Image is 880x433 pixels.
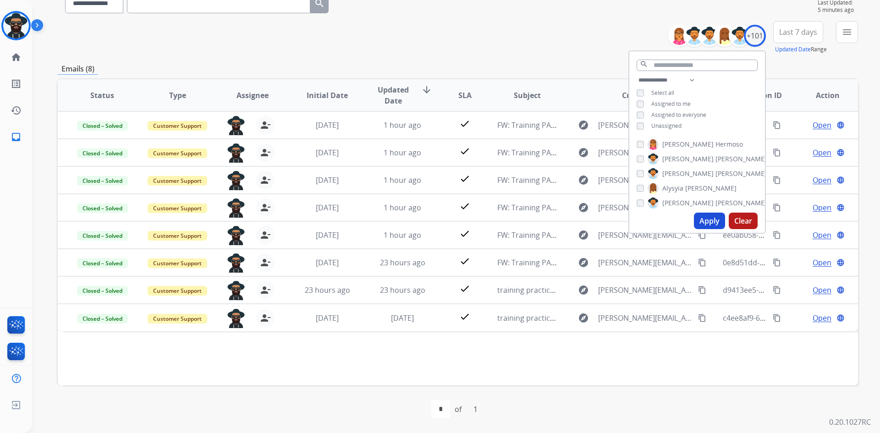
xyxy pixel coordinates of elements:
span: FW: Training PA1: Do Not Assign ([PERSON_NAME]) [497,258,671,268]
span: 1 hour ago [384,203,421,213]
span: Closed – Solved [77,258,128,268]
mat-icon: explore [578,230,589,241]
span: Open [813,257,831,268]
span: c4ee8af9-6fa6-4b40-a4d1-2a1925db1cda [723,313,862,323]
mat-icon: content_copy [698,286,706,294]
span: d9413ee5-a0f4-4fe6-9a0c-dc84c794a301 [723,285,860,295]
span: Open [813,120,831,131]
p: Emails (8) [58,63,98,75]
mat-icon: person_remove [260,312,271,323]
mat-icon: language [836,286,845,294]
span: FW: Training PA2: Do Not Assign ([PERSON_NAME]) [497,148,671,158]
span: Customer Support [148,258,207,268]
mat-icon: explore [578,147,589,158]
span: [PERSON_NAME][EMAIL_ADDRESS][DOMAIN_NAME] [598,257,693,268]
mat-icon: language [836,148,845,157]
mat-icon: explore [578,312,589,323]
mat-icon: content_copy [773,148,781,157]
mat-icon: person_remove [260,257,271,268]
span: Hermoso [715,140,743,149]
span: SLA [458,90,472,101]
span: [PERSON_NAME][EMAIL_ADDRESS][DOMAIN_NAME] [598,147,693,158]
span: [PERSON_NAME] [715,198,767,208]
span: Open [813,230,831,241]
button: Last 7 days [773,21,823,43]
span: [PERSON_NAME] [715,154,767,164]
span: [PERSON_NAME][EMAIL_ADDRESS][DOMAIN_NAME] [598,230,693,241]
span: Customer [622,90,658,101]
span: Customer Support [148,148,207,158]
mat-icon: explore [578,257,589,268]
img: agent-avatar [227,253,245,273]
span: FW: Training PA2: Do Not Assign ([PERSON_NAME]) [497,230,671,240]
span: FW: Training PA5: Do Not Assign ([PERSON_NAME]) [497,175,671,185]
span: [PERSON_NAME][EMAIL_ADDRESS][DOMAIN_NAME] [598,120,693,131]
span: [DATE] [316,313,339,323]
mat-icon: menu [841,27,852,38]
span: 23 hours ago [380,285,425,295]
span: [PERSON_NAME][EMAIL_ADDRESS][DOMAIN_NAME] [598,175,693,186]
span: [DATE] [316,258,339,268]
span: Closed – Solved [77,121,128,131]
span: Customer Support [148,286,207,296]
mat-icon: check [459,118,470,129]
span: [DATE] [316,120,339,130]
img: agent-avatar [227,116,245,135]
button: Updated Date [775,46,811,53]
span: Assignee [236,90,269,101]
mat-icon: search [640,60,648,68]
span: Closed – Solved [77,203,128,213]
mat-icon: content_copy [773,286,781,294]
mat-icon: check [459,201,470,212]
span: [PERSON_NAME][EMAIL_ADDRESS][PERSON_NAME][DOMAIN_NAME] [598,285,693,296]
span: [PERSON_NAME] [662,198,714,208]
button: Clear [729,213,758,229]
button: Apply [694,213,725,229]
mat-icon: check [459,146,470,157]
span: 0e8d51dd-6b20-43d3-b1b7-046d3ed357e1 [723,258,868,268]
span: 1 hour ago [384,230,421,240]
th: Action [783,79,858,111]
span: [DATE] [391,313,414,323]
mat-icon: person_remove [260,175,271,186]
span: 5 minutes ago [818,6,858,14]
span: Status [90,90,114,101]
span: Closed – Solved [77,286,128,296]
span: Customer Support [148,314,207,323]
span: FW: Training PA4: Do Not Assign ([PERSON_NAME]) [497,120,671,130]
mat-icon: language [836,203,845,212]
mat-icon: explore [578,120,589,131]
span: [PERSON_NAME] [662,169,714,178]
mat-icon: content_copy [698,231,706,239]
span: Closed – Solved [77,148,128,158]
mat-icon: arrow_downward [421,84,432,95]
span: [PERSON_NAME] [685,184,737,193]
mat-icon: inbox [11,132,22,143]
mat-icon: check [459,228,470,239]
span: ee0ab058-11e6-45a3-a391-bf3fae8ab2bb [723,230,863,240]
span: [DATE] [316,203,339,213]
mat-icon: content_copy [698,258,706,267]
img: agent-avatar [227,171,245,190]
img: agent-avatar [227,143,245,163]
mat-icon: content_copy [698,314,706,322]
span: Open [813,175,831,186]
span: Subject [514,90,541,101]
img: agent-avatar [227,226,245,245]
span: Alysyia [662,184,683,193]
span: [DATE] [316,148,339,158]
mat-icon: language [836,121,845,129]
mat-icon: content_copy [773,121,781,129]
mat-icon: content_copy [773,176,781,184]
span: Open [813,147,831,158]
mat-icon: person_remove [260,147,271,158]
mat-icon: explore [578,285,589,296]
span: FW: Training PA3: Do Not Assign ([PERSON_NAME]) [497,203,671,213]
span: [PERSON_NAME][EMAIL_ADDRESS][DOMAIN_NAME] [598,202,693,213]
span: Last 7 days [779,30,817,34]
mat-icon: content_copy [773,203,781,212]
span: 1 hour ago [384,175,421,185]
mat-icon: person_remove [260,285,271,296]
img: agent-avatar [227,309,245,328]
mat-icon: content_copy [773,231,781,239]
